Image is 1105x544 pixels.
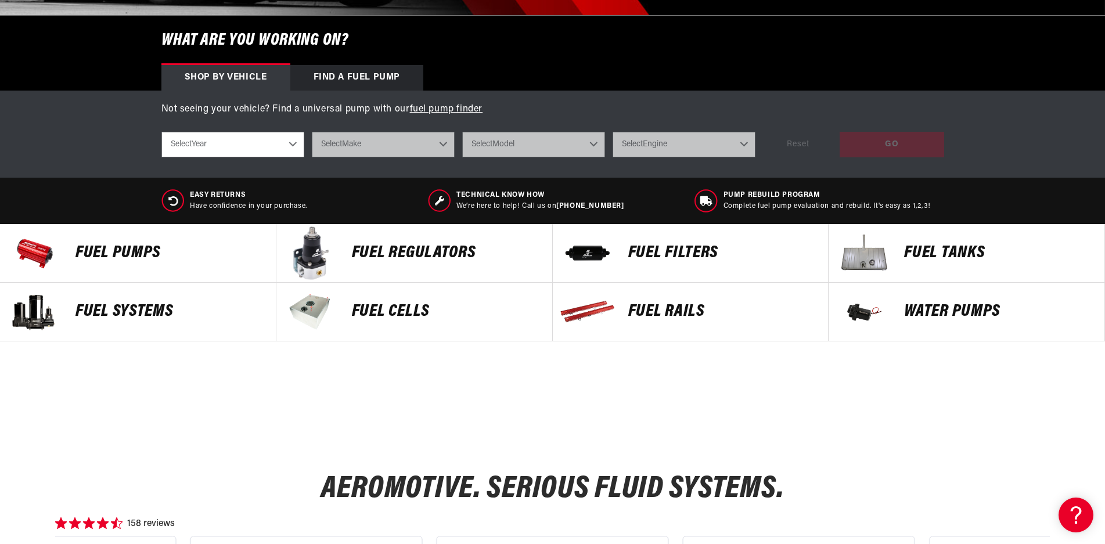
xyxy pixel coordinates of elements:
[456,201,624,211] p: We’re here to help! Call us on
[904,303,1093,320] p: Water Pumps
[6,224,64,282] img: Fuel Pumps
[55,517,123,531] div: 4.4 out of 5 stars
[829,283,1105,341] a: Water Pumps Water Pumps
[321,475,784,503] h2: AEROMOTIVE. SERIOUS FLUID SYSTEMS.
[559,283,617,341] img: FUEL Rails
[282,224,340,282] img: FUEL REGULATORS
[456,190,624,200] span: Technical Know How
[75,244,264,262] p: Fuel Pumps
[628,303,817,320] p: FUEL Rails
[829,224,1105,283] a: Fuel Tanks Fuel Tanks
[462,132,605,157] select: Model
[553,283,829,341] a: FUEL Rails FUEL Rails
[127,517,175,531] span: 158 reviews
[628,244,817,262] p: FUEL FILTERS
[190,201,307,211] p: Have confidence in your purchase.
[161,102,944,117] p: Not seeing your vehicle? Find a universal pump with our
[724,201,931,211] p: Complete fuel pump evaluation and rebuild. It's easy as 1,2,3!
[276,224,553,283] a: FUEL REGULATORS FUEL REGULATORS
[834,283,892,341] img: Water Pumps
[276,283,553,341] a: FUEL Cells FUEL Cells
[290,65,424,91] div: Find a Fuel Pump
[352,303,541,320] p: FUEL Cells
[75,303,264,320] p: Fuel Systems
[161,65,290,91] div: Shop by vehicle
[410,105,483,114] a: fuel pump finder
[559,224,617,282] img: FUEL FILTERS
[904,244,1093,262] p: Fuel Tanks
[312,132,455,157] select: Make
[556,203,624,210] a: [PHONE_NUMBER]
[6,283,64,341] img: Fuel Systems
[132,16,973,65] h6: What are you working on?
[161,132,304,157] select: Year
[724,190,931,200] span: Pump Rebuild program
[282,283,340,341] img: FUEL Cells
[613,132,755,157] select: Engine
[553,224,829,283] a: FUEL FILTERS FUEL FILTERS
[190,190,307,200] span: Easy Returns
[352,244,541,262] p: FUEL REGULATORS
[834,224,892,282] img: Fuel Tanks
